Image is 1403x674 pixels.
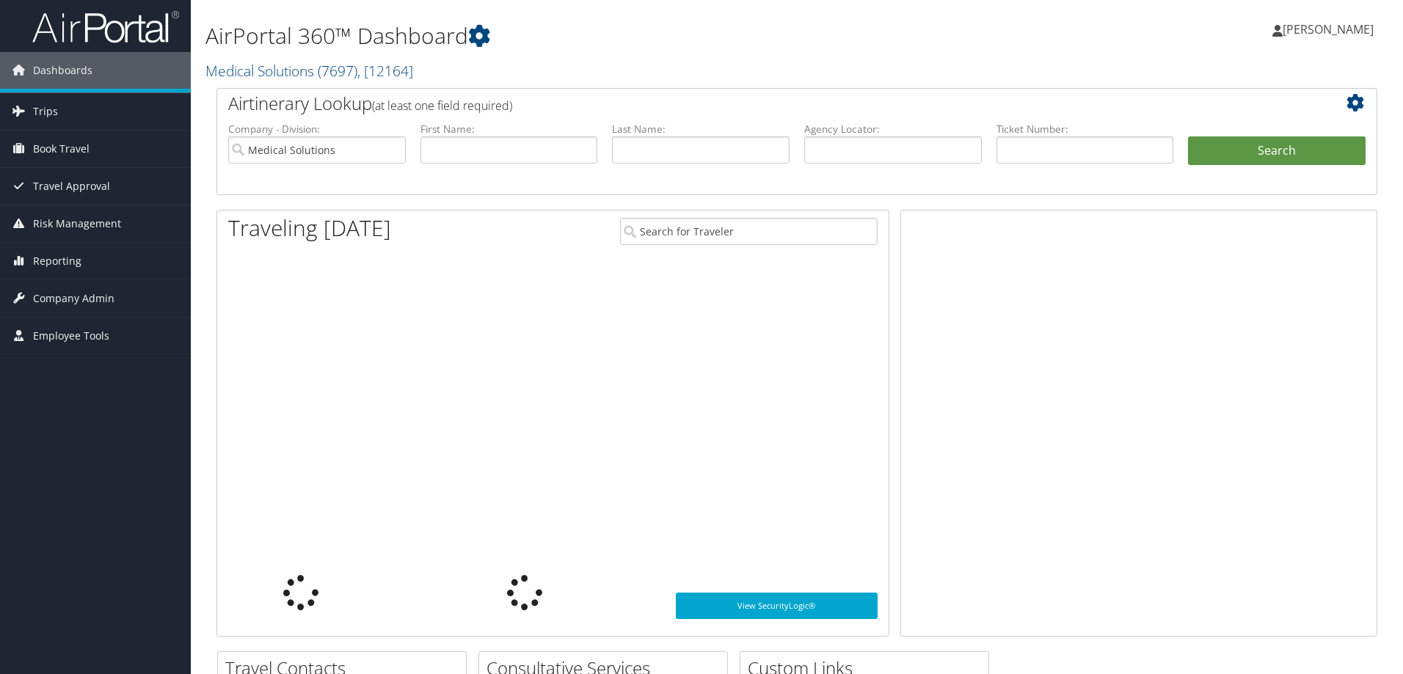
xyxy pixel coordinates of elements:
[1188,136,1366,166] button: Search
[205,21,994,51] h1: AirPortal 360™ Dashboard
[1272,7,1388,51] a: [PERSON_NAME]
[33,205,121,242] span: Risk Management
[33,52,92,89] span: Dashboards
[420,122,598,136] label: First Name:
[33,168,110,205] span: Travel Approval
[996,122,1174,136] label: Ticket Number:
[33,318,109,354] span: Employee Tools
[228,122,406,136] label: Company - Division:
[33,131,90,167] span: Book Travel
[205,61,413,81] a: Medical Solutions
[33,243,81,279] span: Reporting
[32,10,179,44] img: airportal-logo.png
[1283,21,1374,37] span: [PERSON_NAME]
[676,593,878,619] a: View SecurityLogic®
[318,61,357,81] span: ( 7697 )
[372,98,512,114] span: (at least one field required)
[612,122,790,136] label: Last Name:
[620,218,878,245] input: Search for Traveler
[357,61,413,81] span: , [ 12164 ]
[33,93,58,130] span: Trips
[804,122,982,136] label: Agency Locator:
[228,91,1269,116] h2: Airtinerary Lookup
[228,213,391,243] h1: Traveling [DATE]
[33,280,114,317] span: Company Admin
